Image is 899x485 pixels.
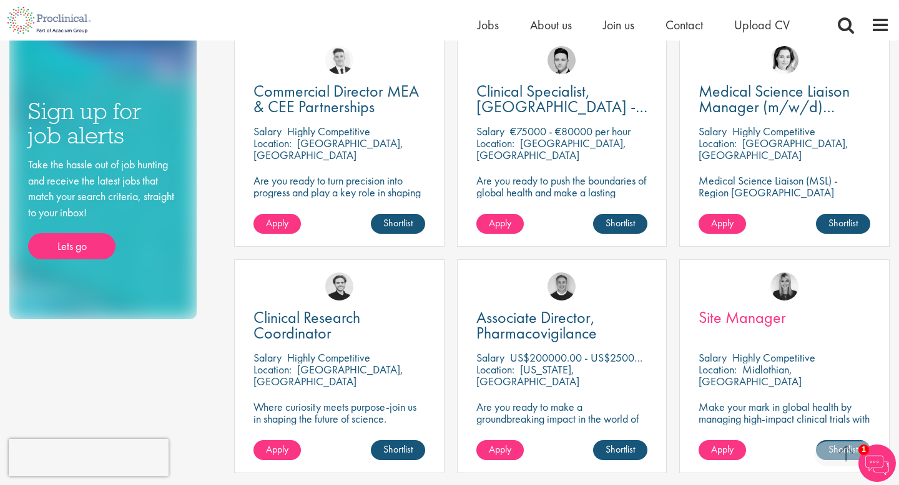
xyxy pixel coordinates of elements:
span: Location: [476,136,514,150]
img: Bo Forsen [548,272,576,300]
a: Medical Science Liaison Manager (m/w/d) Nephrologie [699,84,870,115]
a: Shortlist [371,440,425,460]
span: Apply [489,216,511,229]
a: Site Manager [699,310,870,325]
span: Location: [253,136,292,150]
p: [GEOGRAPHIC_DATA], [GEOGRAPHIC_DATA] [476,136,626,162]
span: Location: [476,362,514,377]
p: [US_STATE], [GEOGRAPHIC_DATA] [476,362,579,388]
p: Make your mark in global health by managing high-impact clinical trials with a leading CRO. [699,401,870,436]
p: US$200000.00 - US$250000.00 per annum [510,350,709,365]
a: Upload CV [734,17,790,33]
p: Are you ready to turn precision into progress and play a key role in shaping the future of pharma... [253,175,425,210]
p: Highly Competitive [287,124,370,138]
span: Site Manager [699,307,786,328]
p: [GEOGRAPHIC_DATA], [GEOGRAPHIC_DATA] [253,136,403,162]
a: Apply [699,214,746,234]
a: Apply [699,440,746,460]
a: Associate Director, Pharmacovigilance [476,310,648,341]
span: Medical Science Liaison Manager (m/w/d) Nephrologie [699,80,850,133]
a: About us [530,17,572,33]
span: Apply [266,216,288,229]
p: Highly Competitive [732,350,815,365]
p: Are you ready to make a groundbreaking impact in the world of biotechnology? Join a growing compa... [476,401,648,460]
span: Salary [476,124,504,138]
span: Salary [699,124,727,138]
p: Medical Science Liaison (MSL) - Region [GEOGRAPHIC_DATA] [699,175,870,198]
img: Chatbot [858,444,896,482]
img: Connor Lynes [548,46,576,74]
p: €75000 - €80000 per hour [510,124,631,138]
span: Location: [699,362,737,377]
div: Take the hassle out of job hunting and receive the latest jobs that match your search criteria, s... [28,156,178,259]
span: Commercial Director MEA & CEE Partnerships [253,80,419,117]
span: Apply [711,443,734,456]
a: Join us [603,17,634,33]
a: Clinical Specialist, [GEOGRAPHIC_DATA] - Cardiac [476,84,648,115]
img: Janelle Jones [770,272,798,300]
span: Salary [253,350,282,365]
span: Location: [253,362,292,377]
span: Apply [711,216,734,229]
a: Shortlist [593,440,647,460]
iframe: reCAPTCHA [9,439,169,476]
a: Shortlist [816,214,870,234]
p: Where curiosity meets purpose-join us in shaping the future of science. [253,401,425,425]
a: Commercial Director MEA & CEE Partnerships [253,84,425,115]
a: Apply [253,440,301,460]
p: Highly Competitive [732,124,815,138]
h3: Sign up for job alerts [28,99,178,147]
span: Location: [699,136,737,150]
a: Jobs [478,17,499,33]
a: Apply [253,214,301,234]
a: Contact [666,17,703,33]
span: Clinical Research Coordinator [253,307,360,343]
img: Nico Kohlwes [325,272,353,300]
a: Shortlist [816,440,870,460]
span: Apply [266,443,288,456]
img: Nicolas Daniel [325,46,353,74]
span: Associate Director, Pharmacovigilance [476,307,597,343]
span: Salary [476,350,504,365]
p: Highly Competitive [287,350,370,365]
img: Greta Prestel [770,46,798,74]
p: Are you ready to push the boundaries of global health and make a lasting impact? This role at a h... [476,175,648,234]
span: Clinical Specialist, [GEOGRAPHIC_DATA] - Cardiac [476,80,647,133]
a: Clinical Research Coordinator [253,310,425,341]
span: Apply [489,443,511,456]
p: Midlothian, [GEOGRAPHIC_DATA] [699,362,802,388]
a: Shortlist [371,214,425,234]
a: Shortlist [593,214,647,234]
span: Salary [253,124,282,138]
a: Apply [476,214,524,234]
p: [GEOGRAPHIC_DATA], [GEOGRAPHIC_DATA] [699,136,848,162]
p: [GEOGRAPHIC_DATA], [GEOGRAPHIC_DATA] [253,362,403,388]
a: Apply [476,440,524,460]
span: Salary [699,350,727,365]
a: Lets go [28,233,115,259]
span: 1 [858,444,869,455]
